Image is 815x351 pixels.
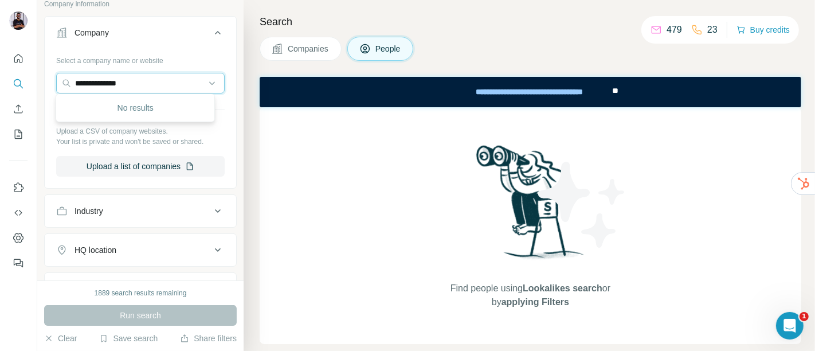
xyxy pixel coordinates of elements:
span: Lookalikes search [523,283,602,293]
button: Search [9,73,28,94]
p: Your list is private and won't be saved or shared. [56,136,225,147]
img: Surfe Illustration - Stars [531,153,634,256]
h4: Search [260,14,801,30]
button: HQ location [45,236,236,264]
span: Find people using or by [438,282,622,309]
img: Avatar [9,11,28,30]
button: Use Surfe on LinkedIn [9,177,28,198]
img: Surfe Illustration - Woman searching with binoculars [471,142,590,270]
p: 23 [707,23,718,37]
div: 1889 search results remaining [95,288,187,298]
button: Share filters [180,333,237,344]
div: No results [58,96,212,119]
button: Annual revenue ($) [45,275,236,303]
button: Feedback [9,253,28,274]
div: Select a company name or website [56,51,225,66]
div: Company [75,27,109,38]
iframe: Banner [260,77,801,107]
button: Clear [44,333,77,344]
span: Companies [288,43,330,54]
button: Industry [45,197,236,225]
button: Upload a list of companies [56,156,225,177]
button: Company [45,19,236,51]
button: Save search [99,333,158,344]
div: HQ location [75,244,116,256]
iframe: Intercom live chat [776,312,804,340]
button: Use Surfe API [9,202,28,223]
span: 1 [800,312,809,321]
p: 479 [667,23,682,37]
button: Buy credits [736,22,790,38]
p: Upload a CSV of company websites. [56,126,225,136]
div: Industry [75,205,103,217]
button: Dashboard [9,228,28,248]
span: applying Filters [501,297,569,307]
button: My lists [9,124,28,145]
button: Enrich CSV [9,99,28,119]
button: Quick start [9,48,28,69]
span: People [375,43,402,54]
